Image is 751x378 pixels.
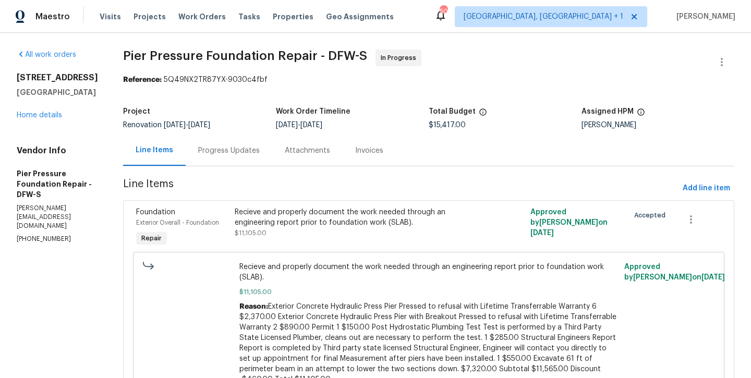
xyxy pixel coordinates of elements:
[123,121,210,129] span: Renovation
[672,11,735,22] span: [PERSON_NAME]
[679,179,734,198] button: Add line item
[582,121,734,129] div: [PERSON_NAME]
[285,145,330,156] div: Attachments
[276,108,350,115] h5: Work Order Timeline
[276,121,322,129] span: -
[239,303,268,310] span: Reason:
[17,112,62,119] a: Home details
[136,209,175,216] span: Foundation
[188,121,210,129] span: [DATE]
[479,108,487,121] span: The total cost of line items that have been proposed by Opendoor. This sum includes line items th...
[164,121,210,129] span: -
[17,235,98,243] p: [PHONE_NUMBER]
[198,145,260,156] div: Progress Updates
[637,108,645,121] span: The hpm assigned to this work order.
[17,145,98,156] h4: Vendor Info
[582,108,634,115] h5: Assigned HPM
[239,262,619,283] span: Recieve and properly document the work needed through an engineering report prior to foundation w...
[235,207,475,228] div: Recieve and properly document the work needed through an engineering report prior to foundation w...
[100,11,121,22] span: Visits
[123,179,679,198] span: Line Items
[683,182,730,195] span: Add line item
[123,108,150,115] h5: Project
[464,11,623,22] span: [GEOGRAPHIC_DATA], [GEOGRAPHIC_DATA] + 1
[381,53,420,63] span: In Progress
[634,210,670,221] span: Accepted
[326,11,394,22] span: Geo Assignments
[238,13,260,20] span: Tasks
[123,50,367,62] span: Pier Pressure Foundation Repair - DFW-S
[134,11,166,22] span: Projects
[624,263,725,281] span: Approved by [PERSON_NAME] on
[17,51,76,58] a: All work orders
[429,121,466,129] span: $15,417.00
[17,168,98,200] h5: Pier Pressure Foundation Repair - DFW-S
[701,274,725,281] span: [DATE]
[235,230,267,236] span: $11,105.00
[35,11,70,22] span: Maestro
[530,229,554,237] span: [DATE]
[276,121,298,129] span: [DATE]
[530,209,608,237] span: Approved by [PERSON_NAME] on
[440,6,447,17] div: 50
[273,11,313,22] span: Properties
[239,287,619,297] span: $11,105.00
[136,220,219,226] span: Exterior Overall - Foundation
[17,72,98,83] h2: [STREET_ADDRESS]
[123,76,162,83] b: Reference:
[300,121,322,129] span: [DATE]
[123,75,734,85] div: 5Q49NX2TR87YX-9030c4fbf
[137,233,166,243] span: Repair
[178,11,226,22] span: Work Orders
[429,108,476,115] h5: Total Budget
[164,121,186,129] span: [DATE]
[136,145,173,155] div: Line Items
[17,87,98,97] h5: [GEOGRAPHIC_DATA]
[17,204,98,230] p: [PERSON_NAME][EMAIL_ADDRESS][DOMAIN_NAME]
[355,145,383,156] div: Invoices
